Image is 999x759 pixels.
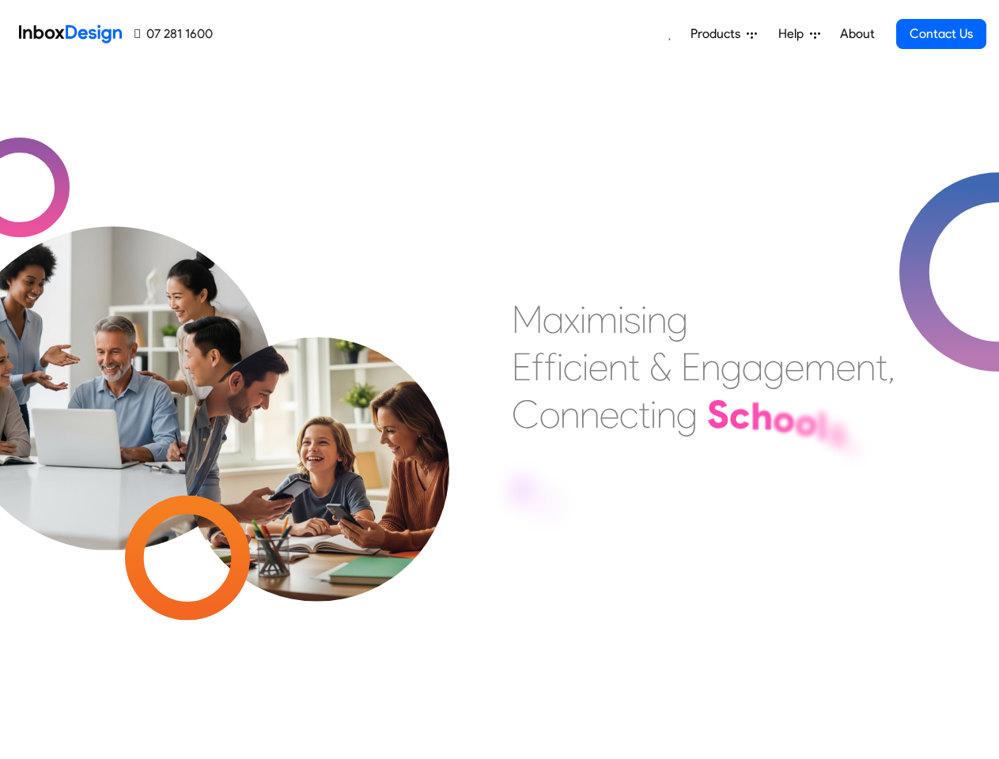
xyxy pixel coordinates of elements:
[580,296,586,343] div: i
[896,19,986,49] a: Contact Us
[641,296,647,343] div: i
[560,391,580,438] div: n
[544,343,557,391] div: f
[532,343,544,391] div: f
[600,391,619,438] div: e
[827,407,846,455] div: s
[676,391,698,438] div: g
[647,296,667,343] div: n
[742,343,763,391] div: a
[684,18,763,50] a: Products
[619,391,638,438] div: c
[751,392,773,440] div: h
[582,343,588,391] div: i
[539,391,560,438] div: o
[638,391,650,438] div: t
[618,296,624,343] div: i
[795,398,817,445] div: o
[580,391,600,438] div: n
[836,343,856,391] div: e
[649,343,672,391] div: &
[772,18,827,50] a: Help
[588,343,608,391] div: e
[835,18,879,50] a: About
[564,296,580,343] div: x
[512,296,543,343] div: M
[152,271,482,602] img: parents_with_child.png
[543,296,564,343] div: a
[817,402,827,450] div: l
[667,296,688,343] div: g
[876,343,887,391] div: t
[134,25,213,43] a: 07 281 1600
[721,343,742,391] div: g
[763,343,785,391] div: g
[512,343,532,391] div: E
[534,476,557,523] div: a
[846,413,857,461] div: ,
[691,25,747,43] span: Products
[701,343,721,391] div: n
[804,343,836,391] div: m
[785,343,804,391] div: e
[856,343,876,391] div: n
[628,343,640,391] div: t
[608,343,628,391] div: n
[778,25,810,43] span: Help
[512,468,534,515] div: F
[887,343,895,391] div: ,
[773,395,795,442] div: o
[563,343,582,391] div: c
[512,296,895,533] div: Maximising Efficient & Engagement, Connecting Schools, Families, and Students.
[586,296,618,343] div: m
[650,391,657,438] div: i
[729,391,751,438] div: c
[681,343,701,391] div: E
[557,343,563,391] div: i
[657,391,676,438] div: n
[512,391,539,438] div: C
[707,391,729,438] div: S
[624,296,641,343] div: s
